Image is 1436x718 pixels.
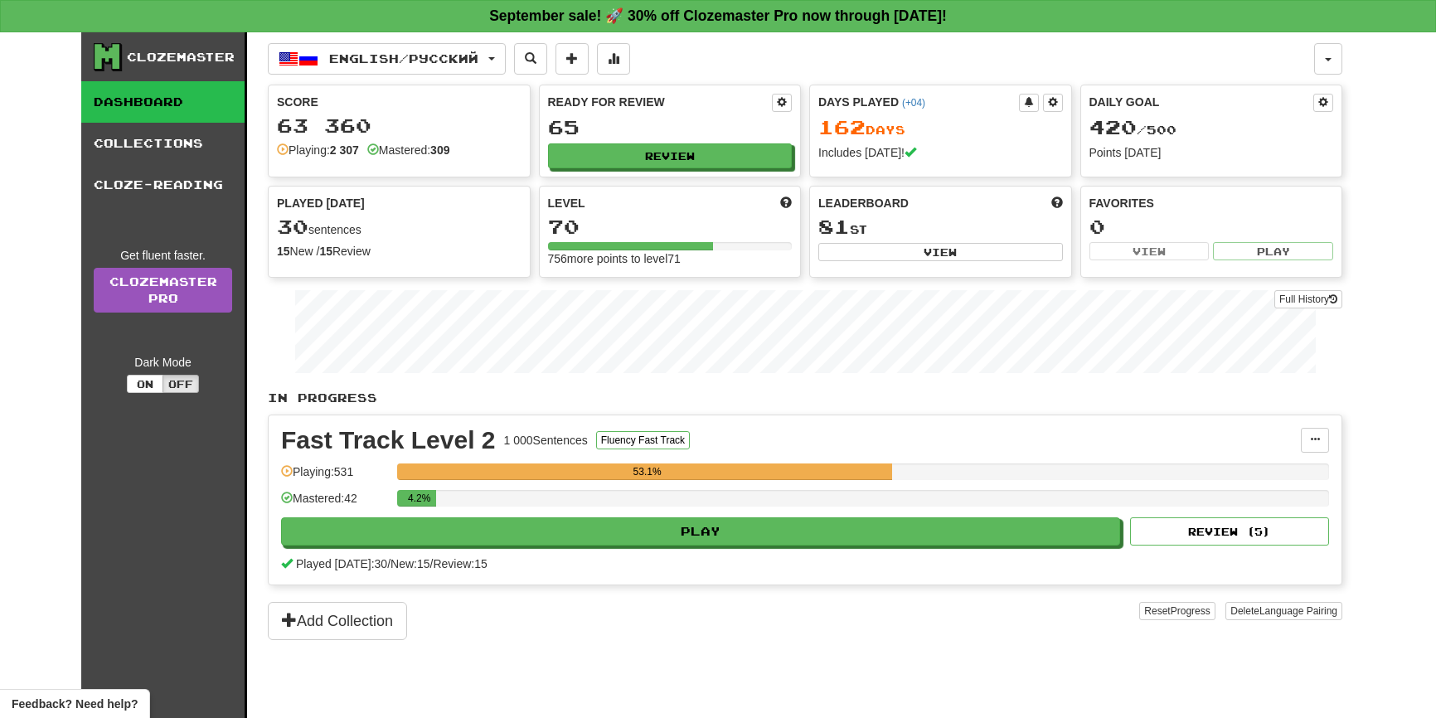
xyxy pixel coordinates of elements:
[1130,517,1329,546] button: Review (5)
[277,195,365,211] span: Played [DATE]
[330,143,359,157] strong: 2 307
[548,117,793,138] div: 65
[81,164,245,206] a: Cloze-Reading
[329,51,478,65] span: English / Русский
[281,490,389,517] div: Mastered: 42
[277,243,522,260] div: New / Review
[1225,602,1342,620] button: DeleteLanguage Pairing
[94,247,232,264] div: Get fluent faster.
[1139,602,1215,620] button: ResetProgress
[367,142,450,158] div: Mastered:
[1274,290,1342,308] button: Full History
[596,431,690,449] button: Fluency Fast Track
[1089,195,1334,211] div: Favorites
[163,375,199,393] button: Off
[1089,144,1334,161] div: Points [DATE]
[277,115,522,136] div: 63 360
[818,216,1063,238] div: st
[818,115,866,138] span: 162
[555,43,589,75] button: Add sentence to collection
[296,557,387,570] span: Played [DATE]: 30
[268,43,506,75] button: English/Русский
[1089,123,1176,137] span: / 500
[1089,242,1210,260] button: View
[319,245,332,258] strong: 15
[277,142,359,158] div: Playing:
[548,250,793,267] div: 756 more points to level 71
[548,143,793,168] button: Review
[402,490,436,507] div: 4.2%
[818,117,1063,138] div: Day s
[548,94,773,110] div: Ready for Review
[94,268,232,313] a: ClozemasterPro
[268,390,1342,406] p: In Progress
[268,602,407,640] button: Add Collection
[94,354,232,371] div: Dark Mode
[1089,94,1314,112] div: Daily Goal
[1171,605,1210,617] span: Progress
[1259,605,1337,617] span: Language Pairing
[81,123,245,164] a: Collections
[281,428,496,453] div: Fast Track Level 2
[818,195,909,211] span: Leaderboard
[818,144,1063,161] div: Includes [DATE]!
[514,43,547,75] button: Search sentences
[548,216,793,237] div: 70
[489,7,947,24] strong: September sale! 🚀 30% off Clozemaster Pro now through [DATE]!
[818,243,1063,261] button: View
[1051,195,1063,211] span: This week in points, UTC
[277,94,522,110] div: Score
[281,463,389,491] div: Playing: 531
[277,216,522,238] div: sentences
[81,81,245,123] a: Dashboard
[504,432,588,449] div: 1 000 Sentences
[281,517,1120,546] button: Play
[277,245,290,258] strong: 15
[1089,216,1334,237] div: 0
[127,49,235,65] div: Clozemaster
[12,696,138,712] span: Open feedback widget
[402,463,892,480] div: 53.1%
[548,195,585,211] span: Level
[902,97,925,109] a: (+04)
[430,557,434,570] span: /
[391,557,429,570] span: New: 15
[430,143,449,157] strong: 309
[818,94,1019,110] div: Days Played
[127,375,163,393] button: On
[433,557,487,570] span: Review: 15
[597,43,630,75] button: More stats
[277,215,308,238] span: 30
[387,557,391,570] span: /
[818,215,850,238] span: 81
[1213,242,1333,260] button: Play
[1089,115,1137,138] span: 420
